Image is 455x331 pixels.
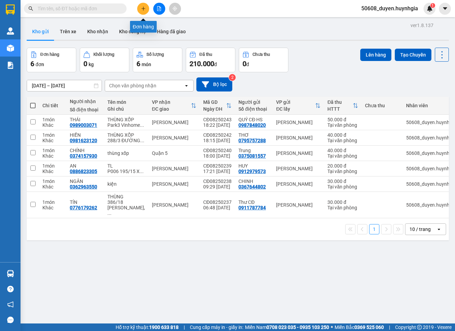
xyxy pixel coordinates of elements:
[133,48,182,72] button: Số lượng6món
[107,99,145,105] div: Tên món
[70,117,101,122] div: THÁI
[27,48,76,72] button: Đơn hàng6đơn
[109,82,156,89] div: Chọn văn phòng nhận
[70,163,101,169] div: AN
[327,132,358,138] div: 40.000 đ
[327,169,358,174] div: Tại văn phòng
[203,179,232,184] div: CĐ08250238
[27,23,54,40] button: Kho gửi
[276,120,321,125] div: [PERSON_NAME]
[148,97,200,115] th: Toggle SortBy
[70,132,101,138] div: HIỀN
[42,138,63,143] div: Khác
[70,184,97,189] div: 0362963550
[327,138,358,143] div: Tại văn phòng
[238,132,269,138] div: THƠ
[203,169,232,174] div: 17:21 [DATE]
[27,80,102,91] input: Select a date range.
[107,150,145,156] div: thùng xốp
[203,205,232,210] div: 06:48 [DATE]
[6,6,61,21] div: [PERSON_NAME]
[42,199,63,205] div: 1 món
[6,6,16,13] span: Gửi:
[152,135,196,140] div: [PERSON_NAME]
[70,199,101,205] div: TÍN
[238,199,269,205] div: Thư CĐ
[331,326,333,329] span: ⚪️
[70,138,97,143] div: 0981623120
[430,3,435,8] sup: 1
[427,5,433,12] img: icon-new-feature
[42,122,63,128] div: Khác
[107,106,145,112] div: Ghi chú
[273,97,324,115] th: Toggle SortBy
[246,62,249,67] span: đ
[327,122,358,128] div: Tại văn phòng
[65,6,82,13] span: Nhận:
[276,202,321,208] div: [PERSON_NAME]
[152,150,196,156] div: Quận 5
[239,48,288,72] button: Chưa thu0đ
[327,99,353,105] div: Đã thu
[238,169,266,174] div: 0912979573
[411,22,433,29] div: ver 1.8.137
[7,317,14,323] span: message
[152,202,196,208] div: [PERSON_NAME]
[203,132,232,138] div: CĐ08250242
[365,103,399,108] div: Chưa thu
[238,148,269,153] div: Trung
[276,150,321,156] div: [PERSON_NAME]
[238,205,266,210] div: 0911787784
[89,62,94,67] span: kg
[200,97,235,115] th: Toggle SortBy
[190,60,214,68] span: 210.000
[356,4,424,13] span: 50608_duyen.huynhgia
[7,27,14,35] img: warehouse-icon
[389,323,390,331] span: |
[80,48,129,72] button: Khối lượng0kg
[140,122,144,128] span: ...
[203,153,232,159] div: 18:00 [DATE]
[70,153,97,159] div: 0374157930
[409,226,431,233] div: 10 / trang
[42,103,63,108] div: Chi tiết
[436,226,442,232] svg: open
[28,6,33,11] span: search
[42,163,63,169] div: 1 món
[7,270,14,277] img: warehouse-icon
[82,23,114,40] button: Kho nhận
[70,122,97,128] div: 0989003071
[42,153,63,159] div: Khác
[203,199,232,205] div: CĐ08250237
[152,23,191,40] button: Hàng đã giao
[107,194,145,199] div: THÙNG
[203,122,232,128] div: 18:22 [DATE]
[327,179,358,184] div: 30.000 đ
[142,62,151,67] span: món
[6,21,61,29] div: QUÝ CĐ HS
[327,148,358,153] div: 40.000 đ
[5,44,26,51] span: Đã thu :
[6,4,15,15] img: logo-vxr
[107,181,145,187] div: kiện
[107,132,145,138] div: THÙNG XỐP
[5,43,62,51] div: 50.000
[266,324,329,330] strong: 0708 023 035 - 0935 103 250
[116,323,179,331] span: Hỗ trợ kỹ thuật:
[54,23,82,40] button: Trên xe
[327,205,358,210] div: Tại văn phòng
[327,184,358,189] div: Tại văn phòng
[276,181,321,187] div: [PERSON_NAME]
[140,138,144,143] span: ...
[327,153,358,159] div: Tại văn phòng
[42,132,63,138] div: 1 món
[152,99,191,105] div: VP nhận
[65,6,120,21] div: [PERSON_NAME]
[83,60,87,68] span: 0
[42,117,63,122] div: 1 món
[238,184,266,189] div: 0367644802
[152,166,196,171] div: [PERSON_NAME]
[107,122,145,128] div: Park3 Vinhome Tân Cảng 208 Nguyễn Hữu Cảnh P22 Bình Thạnh
[42,205,63,210] div: Khác
[214,62,217,67] span: đ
